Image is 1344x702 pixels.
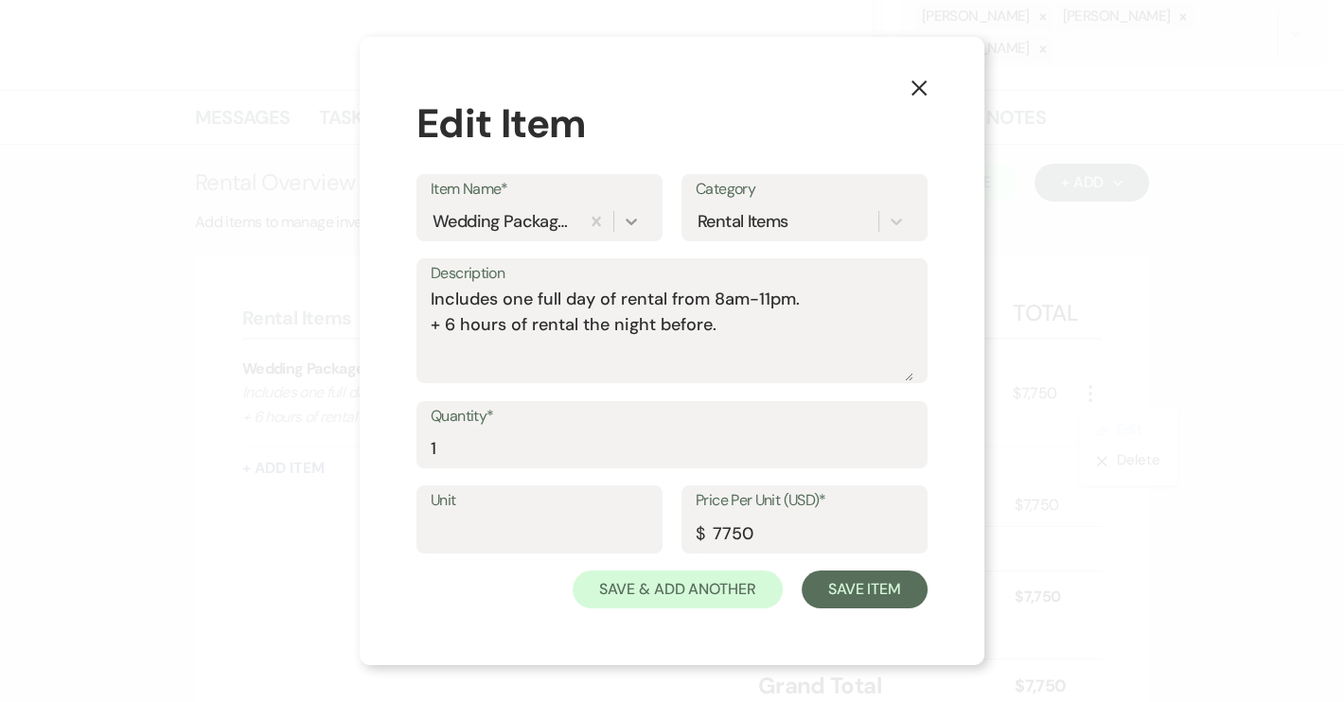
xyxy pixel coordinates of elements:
div: Rental Items [698,208,787,234]
textarea: Includes one full day of rental from 8am-11pm. + 6 hours of rental the night before. [431,287,913,381]
div: Wedding Package #1 (Peak Season) [433,208,574,234]
label: Price Per Unit (USD)* [696,487,913,515]
div: Edit Item [416,94,928,153]
label: Category [696,176,913,203]
label: Unit [431,487,648,515]
div: $ [696,521,704,547]
button: Save Item [802,570,928,608]
label: Quantity* [431,403,913,430]
label: Description [431,260,913,288]
button: Save & Add Another [573,570,783,608]
label: Item Name* [431,176,648,203]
